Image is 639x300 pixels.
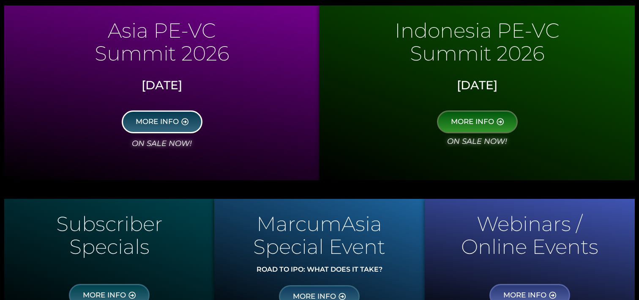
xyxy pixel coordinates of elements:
[8,45,315,61] p: Summit 2026
[8,22,315,39] p: Asia PE-VC
[324,22,631,39] p: Indonesia PE-VC
[8,239,210,255] p: Specials
[429,239,631,255] p: Online Events
[503,292,546,299] span: MORE INFO
[324,45,631,61] p: Summit 2026
[122,110,202,133] a: MORE INFO
[447,137,507,146] i: on sale now!
[8,216,210,232] p: Subscriber
[11,78,313,93] h3: [DATE]
[136,118,179,126] span: MORE INFO
[218,216,420,232] p: MarcumAsia
[437,110,518,133] a: MORE INFO
[429,216,631,232] p: Webinars /
[218,266,420,273] p: ROAD TO IPO: WHAT DOES IT TAKE?
[326,78,628,93] h3: [DATE]
[132,139,192,148] i: on sale now!
[83,292,126,299] span: MORE INFO
[451,118,494,126] span: MORE INFO
[218,239,420,255] p: Special Event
